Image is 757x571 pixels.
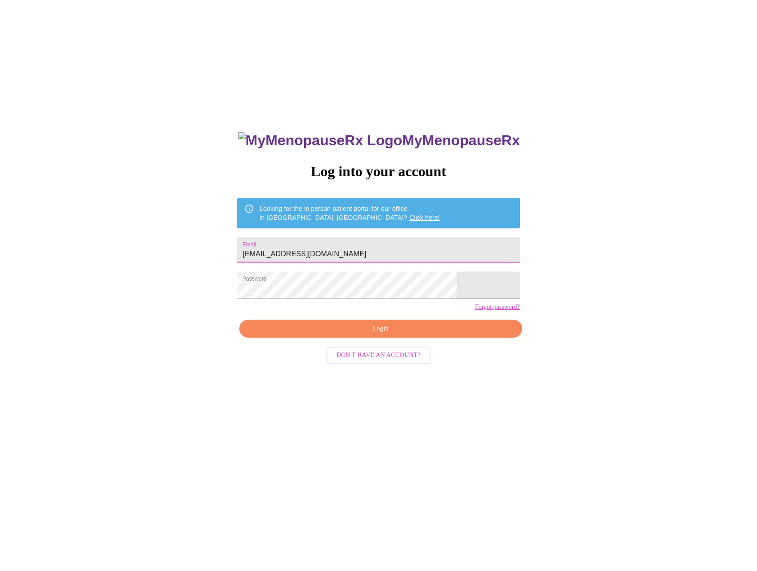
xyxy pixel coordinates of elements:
h3: Log into your account [237,163,520,180]
span: Login [250,323,511,335]
span: Don't have an account? [336,350,421,361]
button: Don't have an account? [327,347,430,364]
button: Login [239,320,522,338]
img: MyMenopauseRx Logo [238,132,402,149]
h3: MyMenopauseRx [238,132,520,149]
a: Forgot password? [475,303,520,311]
div: Looking for the in person patient portal for our office in [GEOGRAPHIC_DATA], [GEOGRAPHIC_DATA]? [260,201,440,226]
a: Don't have an account? [324,351,433,358]
a: Click here! [409,214,440,221]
